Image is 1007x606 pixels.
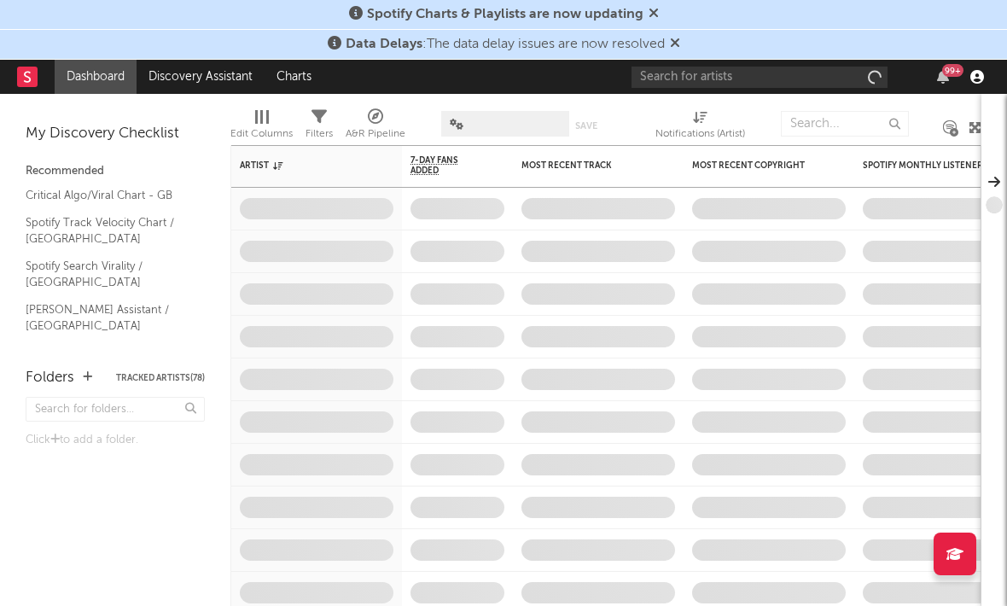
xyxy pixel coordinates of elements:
[670,38,680,51] span: Dismiss
[240,160,368,171] div: Artist
[863,160,991,171] div: Spotify Monthly Listeners
[575,121,597,131] button: Save
[781,111,909,137] input: Search...
[55,60,137,94] a: Dashboard
[26,257,188,292] a: Spotify Search Virality / [GEOGRAPHIC_DATA]
[306,102,333,152] div: Filters
[26,300,188,335] a: [PERSON_NAME] Assistant / [GEOGRAPHIC_DATA]
[367,8,643,21] span: Spotify Charts & Playlists are now updating
[26,124,205,144] div: My Discovery Checklist
[26,397,205,422] input: Search for folders...
[137,60,265,94] a: Discovery Assistant
[26,430,205,451] div: Click to add a folder.
[346,38,422,51] span: Data Delays
[26,186,188,205] a: Critical Algo/Viral Chart - GB
[26,161,205,182] div: Recommended
[410,155,479,176] span: 7-Day Fans Added
[632,67,888,88] input: Search for artists
[265,60,323,94] a: Charts
[346,102,405,152] div: A&R Pipeline
[346,38,665,51] span: : The data delay issues are now resolved
[692,160,820,171] div: Most Recent Copyright
[26,213,188,248] a: Spotify Track Velocity Chart / [GEOGRAPHIC_DATA]
[649,8,659,21] span: Dismiss
[655,102,745,152] div: Notifications (Artist)
[306,124,333,144] div: Filters
[937,70,949,84] button: 99+
[230,124,293,144] div: Edit Columns
[521,160,649,171] div: Most Recent Track
[26,368,74,388] div: Folders
[116,374,205,382] button: Tracked Artists(78)
[942,64,963,77] div: 99 +
[346,124,405,144] div: A&R Pipeline
[655,124,745,144] div: Notifications (Artist)
[230,102,293,152] div: Edit Columns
